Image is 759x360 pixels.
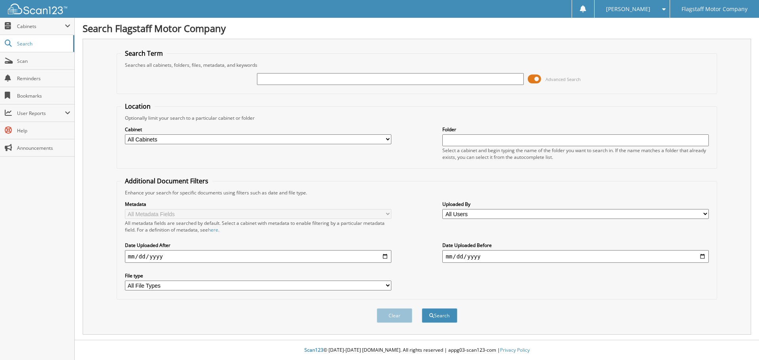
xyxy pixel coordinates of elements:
span: Advanced Search [546,76,581,82]
span: [PERSON_NAME] [606,7,650,11]
legend: Additional Document Filters [121,177,212,185]
button: Clear [377,308,412,323]
label: Date Uploaded After [125,242,391,249]
img: scan123-logo-white.svg [8,4,67,14]
div: Select a cabinet and begin typing the name of the folder you want to search in. If the name match... [442,147,709,160]
span: Help [17,127,70,134]
a: here [208,226,218,233]
iframe: Chat Widget [719,322,759,360]
span: Scan123 [304,347,323,353]
span: Reminders [17,75,70,82]
a: Privacy Policy [500,347,530,353]
label: Metadata [125,201,391,207]
label: Date Uploaded Before [442,242,709,249]
input: start [125,250,391,263]
div: Searches all cabinets, folders, files, metadata, and keywords [121,62,713,68]
legend: Search Term [121,49,167,58]
button: Search [422,308,457,323]
input: end [442,250,709,263]
label: File type [125,272,391,279]
label: Uploaded By [442,201,709,207]
label: Cabinet [125,126,391,133]
div: © [DATE]-[DATE] [DOMAIN_NAME]. All rights reserved | appg03-scan123-com | [75,341,759,360]
span: User Reports [17,110,65,117]
span: Search [17,40,69,47]
span: Flagstaff Motor Company [682,7,748,11]
div: Optionally limit your search to a particular cabinet or folder [121,115,713,121]
span: Bookmarks [17,92,70,99]
legend: Location [121,102,155,111]
div: All metadata fields are searched by default. Select a cabinet with metadata to enable filtering b... [125,220,391,233]
div: Enhance your search for specific documents using filters such as date and file type. [121,189,713,196]
label: Folder [442,126,709,133]
h1: Search Flagstaff Motor Company [83,22,751,35]
span: Scan [17,58,70,64]
span: Cabinets [17,23,65,30]
span: Announcements [17,145,70,151]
